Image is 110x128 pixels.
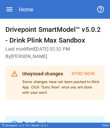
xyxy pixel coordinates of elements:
[5,124,30,127] div: Drivepoint
[22,79,99,95] p: Some changes have not been pushed to Web App. Click "Sync Now" once you are done with your work
[1,124,4,126] img: Drivepoint
[22,120,99,128] div: Data Freshness
[5,24,105,46] h6: Drivepoint SmartModel™ v5.0.2 - Drink Plink Max Sandbox
[5,46,105,53] h6: Last modified [DATE] 02:32 PM
[19,6,33,13] div: Home
[19,124,30,127] span: v 6.0.109
[22,71,63,76] b: Unsynced changes
[67,68,99,79] button: Sync Now
[5,53,105,60] h6: By [PERSON_NAME]
[102,124,109,127] div: Plink!
[31,124,48,127] div: Model
[40,124,48,127] span: v 5.0.2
